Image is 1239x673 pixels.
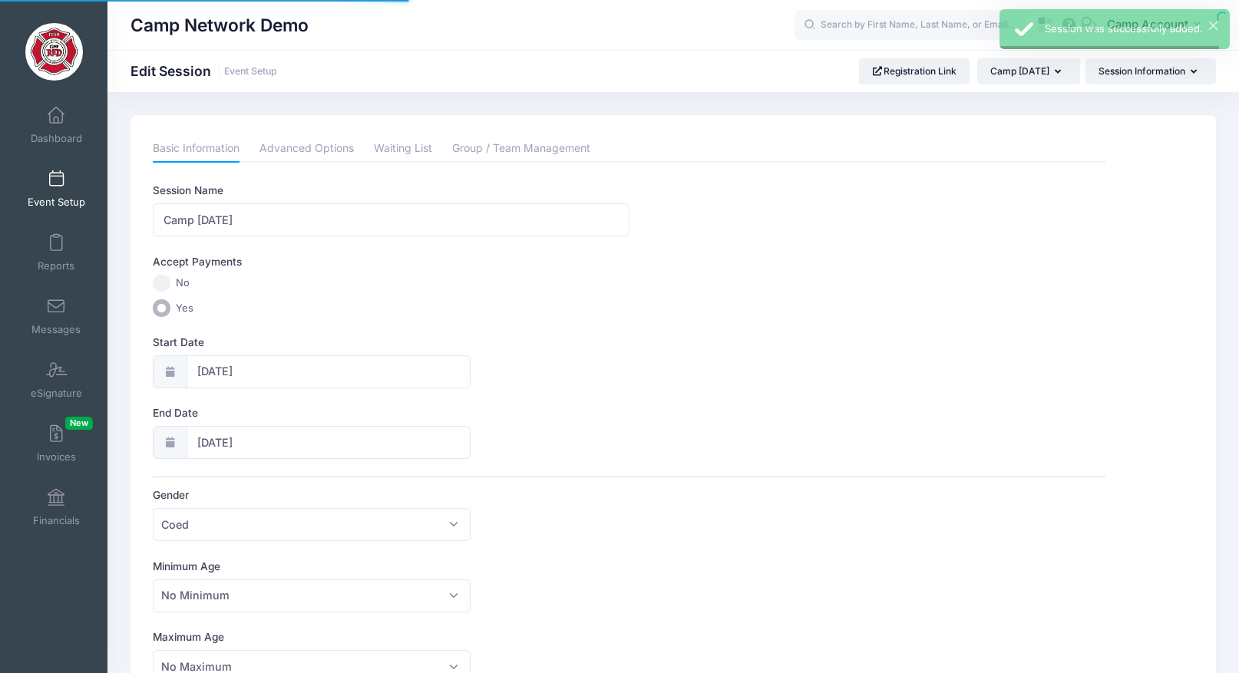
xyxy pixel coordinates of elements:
span: No [176,275,190,291]
input: Session Name [153,203,629,236]
a: Registration Link [859,58,970,84]
label: Gender [153,487,629,503]
label: Minimum Age [153,559,629,574]
span: Yes [176,301,193,316]
label: Session Name [153,183,629,198]
span: No Minimum [153,579,471,612]
span: Invoices [37,450,76,464]
img: Camp Network Demo [25,23,83,81]
h1: Edit Session [131,63,277,79]
a: Reports [20,226,93,279]
span: Camp [DATE] [990,65,1049,77]
span: eSignature [31,387,82,400]
button: Camp [DATE] [977,58,1080,84]
button: Session Information [1085,58,1216,84]
input: Yes [153,299,170,317]
a: Group / Team Management [452,135,590,163]
span: Financials [33,514,80,527]
a: Messages [20,289,93,343]
label: Maximum Age [153,629,629,645]
a: InvoicesNew [20,417,93,470]
span: No Minimum [161,587,230,603]
span: Event Setup [28,196,85,209]
a: Financials [20,480,93,534]
span: Reports [38,259,74,272]
input: No [153,275,170,292]
label: Accept Payments [153,254,242,269]
a: Dashboard [20,98,93,152]
label: Start Date [153,335,629,350]
a: Basic Information [153,135,240,163]
span: Messages [31,323,81,336]
div: Session was successfully added. [1045,21,1218,37]
a: eSignature [20,353,93,407]
span: New [65,417,93,430]
a: Waiting List [374,135,432,163]
span: Dashboard [31,132,82,145]
h1: Camp Network Demo [131,8,309,43]
button: × [1209,21,1218,30]
a: Event Setup [20,162,93,216]
a: Event Setup [224,66,277,78]
label: End Date [153,405,629,421]
span: Coed [161,516,189,533]
a: Advanced Options [259,135,354,163]
input: Search by First Name, Last Name, or Email... [795,10,1025,41]
span: Coed [153,508,471,541]
button: Camp Account [1097,8,1216,43]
